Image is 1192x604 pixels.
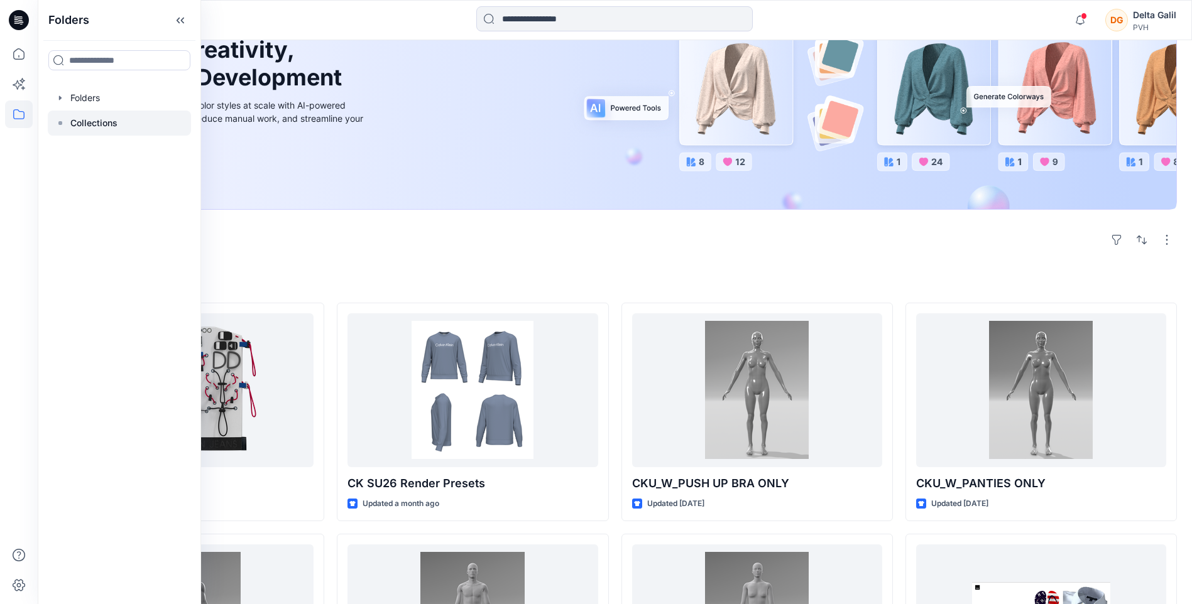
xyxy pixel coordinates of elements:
[1105,9,1128,31] div: DG
[632,475,882,492] p: CKU_W_PUSH UP BRA ONLY
[347,475,598,492] p: CK SU26 Render Presets
[1133,23,1176,32] div: PVH
[84,153,366,178] a: Discover more
[363,497,439,510] p: Updated a month ago
[647,497,704,510] p: Updated [DATE]
[84,99,366,138] div: Explore ideas faster and recolor styles at scale with AI-powered tools that boost creativity, red...
[632,313,882,467] a: CKU_W_PUSH UP BRA ONLY
[931,497,988,510] p: Updated [DATE]
[84,36,347,90] h1: Unleash Creativity, Speed Up Development
[916,313,1166,467] a: CKU_W_PANTIES ONLY
[347,313,598,467] a: CK SU26 Render Presets
[53,275,1177,290] h4: Styles
[1133,8,1176,23] div: Delta Galil
[70,116,118,131] p: Collections
[916,475,1166,492] p: CKU_W_PANTIES ONLY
